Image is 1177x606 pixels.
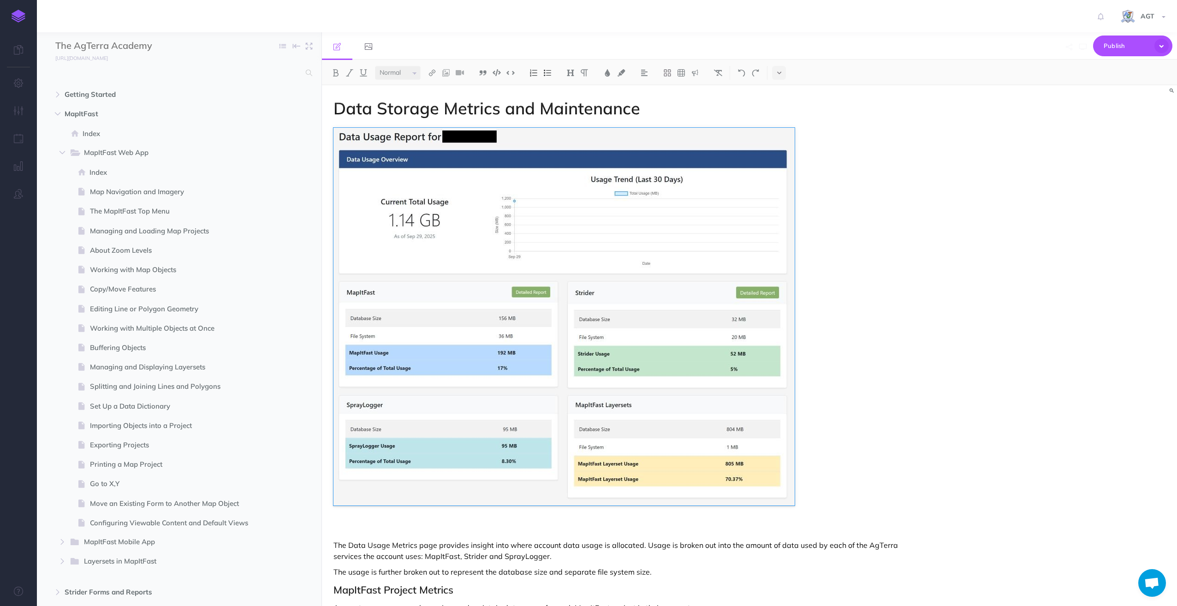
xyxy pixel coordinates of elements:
span: Importing Objects into a Project [90,420,266,431]
img: Add image button [442,69,450,77]
span: Splitting and Joining Lines and Polygons [90,381,266,392]
input: Documentation Name [55,39,164,53]
img: Inline code button [506,69,515,76]
img: Redo [751,69,760,77]
img: Italic button [345,69,354,77]
h1: Data Storage Metrics and Maintenance [333,99,909,118]
p: The usage is further broken out to represent the database size and separate file system size. [333,566,909,577]
span: About Zoom Levels [90,245,266,256]
img: Text color button [603,69,612,77]
span: Working with Map Objects [90,264,266,275]
img: Text background color button [617,69,625,77]
p: The Data Usage Metrics page provides insight into where account data usage is allocated. Usage is... [333,540,909,562]
span: Printing a Map Project [90,459,266,470]
span: Map Navigation and Imagery [90,186,266,197]
img: Undo [737,69,746,77]
img: iCxL6hB4gPtK36lnwjqkK90dLekSAv8p9JC67nPZ.png [1120,9,1136,25]
span: MapItFast Mobile App [84,536,252,548]
span: Index [83,128,266,139]
img: Underline button [359,69,368,77]
img: Blockquote button [479,69,487,77]
span: The MapItFast Top Menu [90,206,266,217]
span: MapItFast [65,108,255,119]
img: Headings dropdown button [566,69,575,77]
span: Index [89,167,266,178]
img: Create table button [677,69,685,77]
span: Getting Started [65,89,255,100]
span: Exporting Projects [90,440,266,451]
img: logo-mark.svg [12,10,25,23]
a: [URL][DOMAIN_NAME] [37,53,117,62]
span: Working with Multiple Objects at Once [90,323,266,334]
span: Copy/Move Features [90,284,266,295]
img: Clear styles button [714,69,722,77]
span: Layersets in MapItFast [84,556,252,568]
h2: MapItFast Project Metrics [333,584,909,595]
span: Move an Existing Form to Another Map Object [90,498,266,509]
img: Ordered list button [529,69,538,77]
span: Editing Line or Polygon Geometry [90,303,266,315]
img: Alignment dropdown menu button [640,69,648,77]
span: MapItFast Web App [84,147,252,159]
small: [URL][DOMAIN_NAME] [55,55,108,61]
img: Paragraph button [580,69,588,77]
img: Bold button [332,69,340,77]
input: Search [55,65,300,81]
div: Open chat [1138,569,1166,597]
span: Managing and Loading Map Projects [90,226,266,237]
span: Strider Forms and Reports [65,587,255,598]
span: Publish [1104,39,1150,53]
span: Go to X,Y [90,478,266,489]
span: Buffering Objects [90,342,266,353]
button: Publish [1093,36,1172,56]
span: Set Up a Data Dictionary [90,401,266,412]
img: Add video button [456,69,464,77]
span: AGT [1136,12,1159,20]
img: oRcHwCuOL2JJylKu0mL6.jpg [333,128,795,505]
img: Link button [428,69,436,77]
img: Callout dropdown menu button [691,69,699,77]
img: Code block button [493,69,501,76]
img: Unordered list button [543,69,552,77]
span: Managing and Displaying Layersets [90,362,266,373]
span: Configuring Viewable Content and Default Views [90,517,266,529]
